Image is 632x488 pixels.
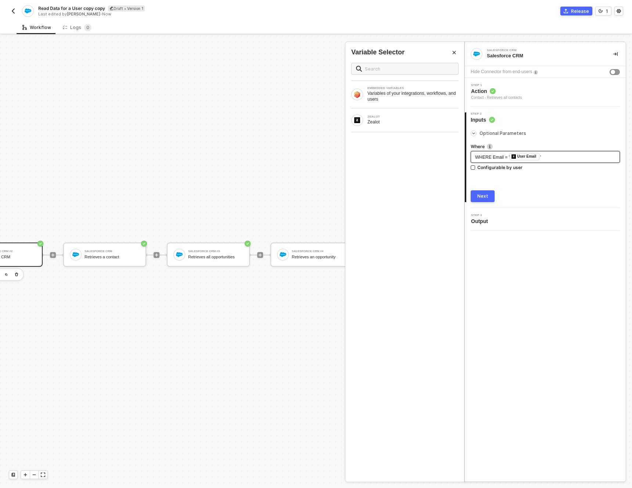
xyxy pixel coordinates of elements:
sup: 0 [84,24,91,31]
img: integration-icon [25,8,31,14]
span: ' [540,155,541,160]
label: Where [471,143,620,150]
span: icon-versioning [599,9,603,13]
div: Zealot [367,119,459,125]
img: integration-icon [473,51,480,57]
span: Step 3 [471,214,491,217]
img: search [356,66,362,72]
span: icon-settings [617,9,621,13]
input: Search [365,65,454,73]
span: icon-arrow-right-small [471,131,476,136]
span: Step 2 [471,112,495,115]
div: Logs [63,24,91,31]
div: Contact - Retrieves all contacts [471,95,522,101]
div: Salesforce CRM [487,49,597,52]
button: Release [560,7,592,15]
div: Release [571,8,589,14]
button: 1 [595,7,611,15]
span: icon-collapse-right [613,52,618,56]
span: Inputs [471,116,495,123]
div: Step 2Inputs Optional ParametersWhereicon-infoWHERE Email = 'fieldIconUser Email'Configurable by ... [465,112,626,202]
img: Block [354,91,360,98]
span: Output [471,218,491,225]
img: icon-info [487,144,493,150]
span: [PERSON_NAME] [67,11,100,17]
span: Read Data for a User copy copy [38,5,105,11]
div: Salesforce CRM [487,53,602,59]
div: Hide Connector from end-users [471,68,532,75]
div: ZEALOT [367,115,459,118]
div: Draft • Version 1 [108,6,145,11]
div: EMBEDDED VARIABLES [367,87,459,90]
button: Close [450,48,459,57]
img: fieldIcon [511,154,516,159]
span: Optional Parameters [480,130,526,136]
span: icon-expand [41,473,45,477]
div: Configurable by user [477,164,523,171]
div: Optional Parameters [471,129,620,137]
div: Workflow [22,25,51,30]
span: WHERE Email = ' [475,155,510,160]
span: icon-edit [109,6,114,10]
img: back [10,8,16,14]
span: Action [471,87,522,95]
div: Last edited by - Now [38,11,315,17]
div: Next [477,193,488,199]
span: Step 1 [471,84,522,87]
div: Variable Selector [351,48,405,57]
img: icon-info [534,70,538,75]
button: Next [471,190,495,202]
div: 1 [606,8,608,14]
div: User Email [517,153,536,160]
span: icon-play [23,473,28,477]
button: back [9,7,18,15]
div: Step 1Action Contact - Retrieves all contacts [465,84,626,101]
div: Variables of your integrations, workflows, and users [367,90,459,102]
span: icon-commerce [564,9,568,13]
span: icon-minus [32,473,36,477]
img: Block [354,117,360,123]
